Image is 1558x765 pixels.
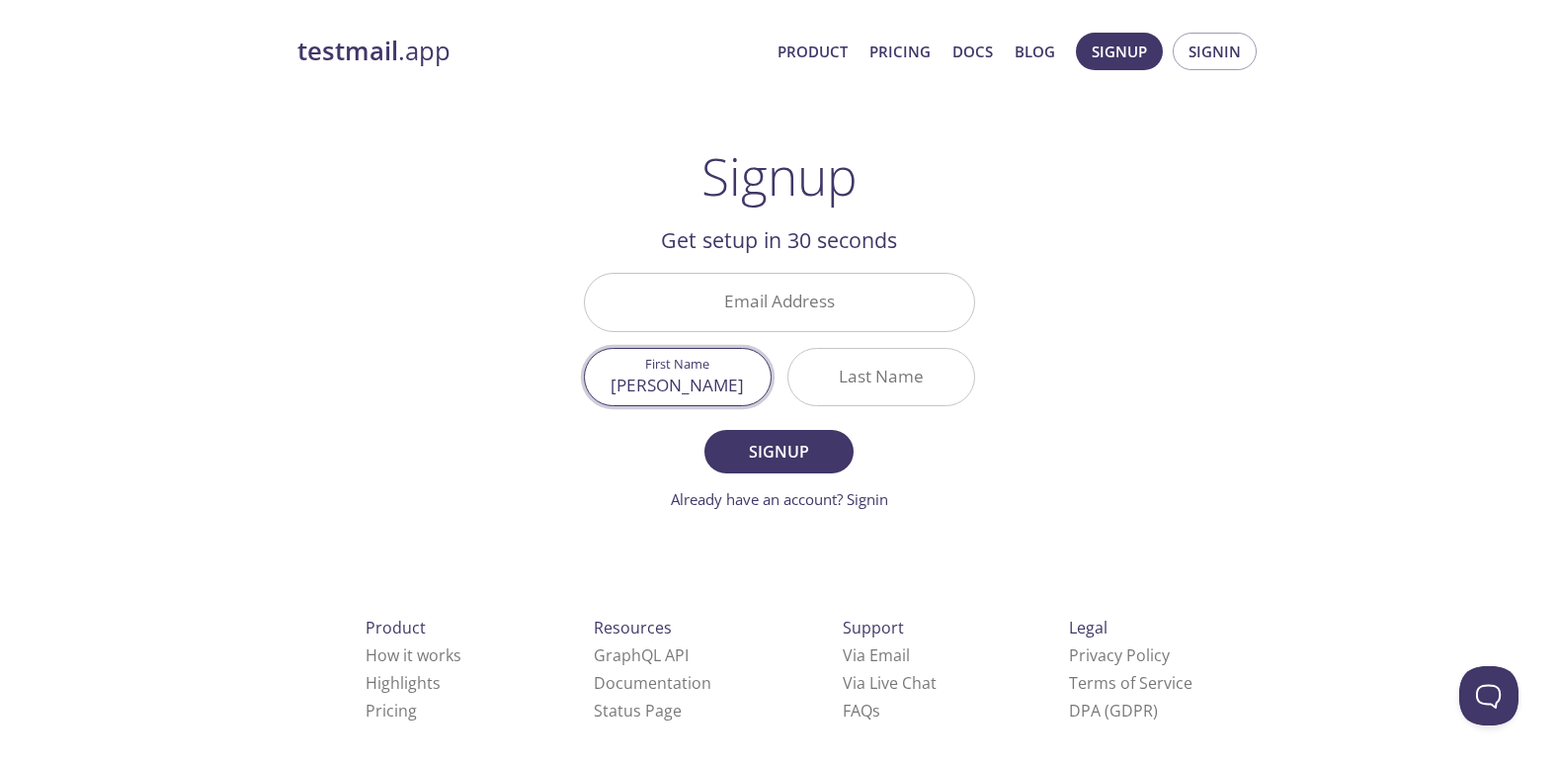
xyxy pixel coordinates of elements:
h2: Get setup in 30 seconds [584,223,975,257]
iframe: Help Scout Beacon - Open [1459,666,1518,725]
a: Blog [1015,39,1055,64]
a: Pricing [366,700,417,722]
button: Signup [1076,33,1163,70]
a: GraphQL API [594,644,689,666]
a: DPA (GDPR) [1069,700,1158,722]
a: Via Email [843,644,910,666]
a: Already have an account? Signin [671,489,888,509]
span: Legal [1069,617,1107,638]
a: Privacy Policy [1069,644,1170,666]
a: Documentation [594,672,711,694]
span: Signin [1189,39,1241,64]
a: Highlights [366,672,441,694]
span: s [872,700,880,722]
a: Via Live Chat [843,672,937,694]
a: testmail.app [297,35,762,68]
span: Signup [726,438,831,466]
a: Terms of Service [1069,672,1192,694]
h1: Signup [701,146,858,206]
a: Pricing [869,39,931,64]
span: Support [843,617,904,638]
a: Status Page [594,700,682,722]
a: FAQ [843,700,880,722]
span: Resources [594,617,672,638]
a: Product [778,39,848,64]
button: Signup [704,430,853,473]
a: How it works [366,644,461,666]
span: Signup [1092,39,1147,64]
button: Signin [1173,33,1257,70]
strong: testmail [297,34,398,68]
a: Docs [952,39,993,64]
span: Product [366,617,426,638]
